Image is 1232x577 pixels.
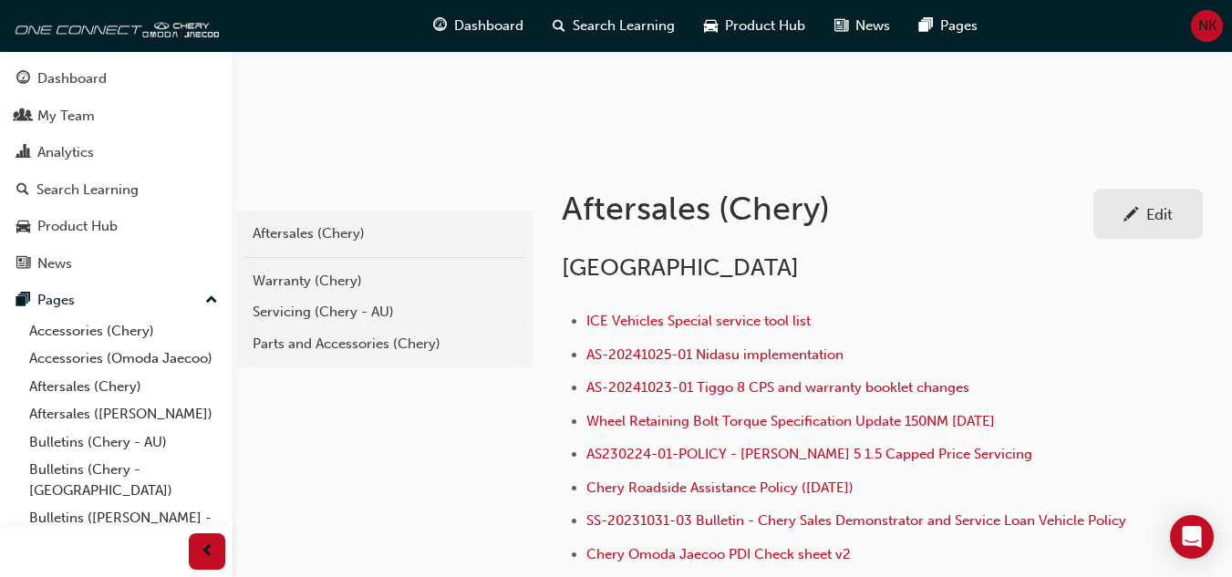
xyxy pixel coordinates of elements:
a: Wheel Retaining Bolt Torque Specification Update 150NM [DATE] [586,413,995,429]
a: AS230224-01-POLICY - [PERSON_NAME] 5 1.5 Capped Price Servicing [586,446,1032,462]
span: news-icon [834,15,848,37]
div: Product Hub [37,216,118,237]
span: chart-icon [16,145,30,161]
div: Servicing (Chery - AU) [253,302,516,323]
button: Pages [7,283,225,317]
a: My Team [7,99,225,133]
div: News [37,253,72,274]
div: Dashboard [37,68,107,89]
a: guage-iconDashboard [419,7,538,45]
a: News [7,247,225,281]
a: Warranty (Chery) [243,265,525,297]
a: pages-iconPages [905,7,992,45]
a: Aftersales (Chery) [243,218,525,250]
div: Search Learning [36,180,139,201]
a: Dashboard [7,62,225,96]
span: guage-icon [433,15,447,37]
div: Open Intercom Messenger [1170,515,1214,559]
a: ICE Vehicles Special service tool list [586,313,811,329]
span: NK [1198,15,1216,36]
span: search-icon [16,182,29,199]
a: Aftersales (Chery) [22,373,225,401]
a: AS-20241025-01 Nidasu implementation [586,346,844,363]
a: car-iconProduct Hub [689,7,820,45]
span: prev-icon [201,541,214,563]
span: guage-icon [16,71,30,88]
img: oneconnect [9,7,219,44]
span: car-icon [16,219,30,235]
div: Warranty (Chery) [253,271,516,292]
span: up-icon [205,289,218,313]
a: AS-20241023-01 Tiggo 8 CPS and warranty booklet changes [586,379,969,396]
a: Bulletins ([PERSON_NAME] - AU) [22,504,225,552]
span: people-icon [16,108,30,125]
a: news-iconNews [820,7,905,45]
a: Bulletins (Chery - AU) [22,428,225,457]
div: Aftersales (Chery) [253,223,516,244]
a: Aftersales ([PERSON_NAME]) [22,400,225,428]
span: [GEOGRAPHIC_DATA] [562,253,799,282]
a: search-iconSearch Learning [538,7,689,45]
span: car-icon [704,15,718,37]
span: Dashboard [454,15,523,36]
div: My Team [37,106,95,127]
span: pages-icon [16,293,30,309]
a: SS-20231031-03 Bulletin - Chery Sales Demonstrator and Service Loan Vehicle Policy [586,512,1126,529]
div: Edit [1146,205,1173,223]
a: Bulletins (Chery - [GEOGRAPHIC_DATA]) [22,456,225,504]
a: Chery Omoda Jaecoo PDI Check sheet v2 [586,546,851,562]
a: Search Learning [7,173,225,207]
button: NK [1191,10,1223,42]
span: search-icon [553,15,565,37]
a: Product Hub [7,210,225,243]
a: Chery Roadside Assistance Policy ([DATE]) [586,479,854,496]
div: Analytics [37,142,94,163]
span: Pages [940,15,978,36]
span: pencil-icon [1123,207,1139,225]
a: Edit [1093,189,1203,239]
span: Search Learning [573,15,675,36]
span: news-icon [16,256,30,273]
a: Accessories (Omoda Jaecoo) [22,345,225,373]
a: Analytics [7,136,225,170]
span: Product Hub [725,15,805,36]
button: DashboardMy TeamAnalyticsSearch LearningProduct HubNews [7,58,225,283]
h1: Aftersales (Chery) [562,189,1093,229]
div: Parts and Accessories (Chery) [253,334,516,355]
a: Parts and Accessories (Chery) [243,328,525,360]
a: Accessories (Chery) [22,317,225,345]
a: Servicing (Chery - AU) [243,296,525,328]
div: Pages [37,290,75,311]
span: pages-icon [919,15,933,37]
span: News [855,15,890,36]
